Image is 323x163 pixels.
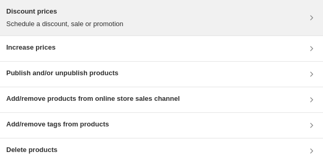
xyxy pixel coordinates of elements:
[6,119,109,130] h3: Add/remove tags from products
[6,42,56,53] h3: Increase prices
[6,145,57,155] h3: Delete products
[6,19,123,29] p: Schedule a discount, sale or promotion
[6,94,180,104] h3: Add/remove products from online store sales channel
[6,68,118,78] h3: Publish and/or unpublish products
[6,6,123,17] h3: Discount prices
